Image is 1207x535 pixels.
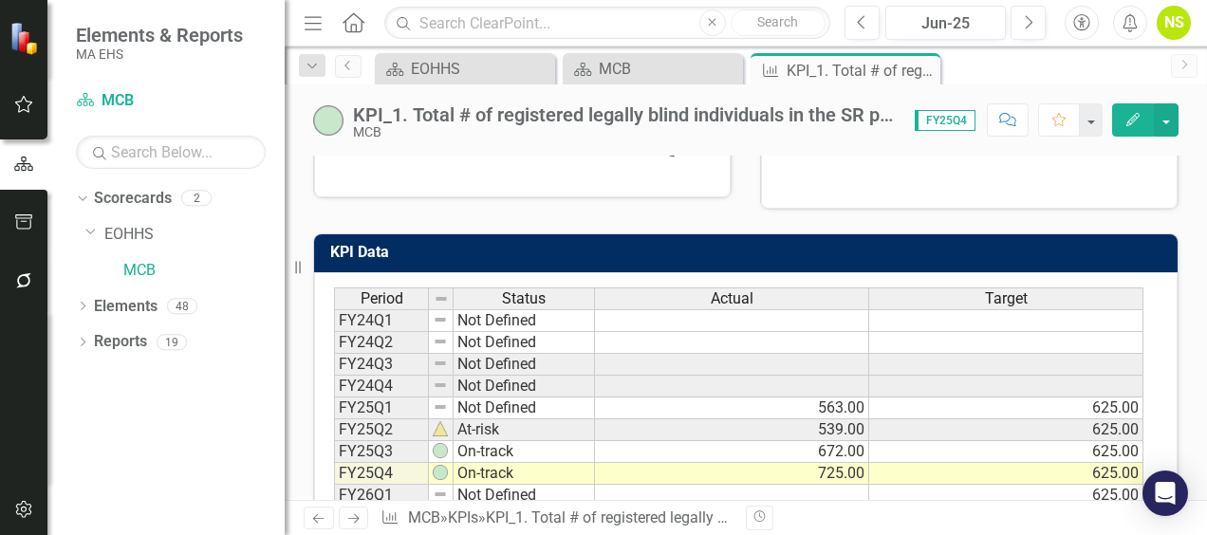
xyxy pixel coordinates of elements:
[433,356,448,371] img: 8DAGhfEEPCf229AAAAAElFTkSuQmCC
[433,378,448,393] img: 8DAGhfEEPCf229AAAAAElFTkSuQmCC
[353,104,896,125] div: KPI_1. Total # of registered legally blind individuals in the SR program served that become or re...
[380,57,550,81] a: EOHHS
[869,485,1143,507] td: 625.00
[94,188,172,210] a: Scorecards
[334,441,429,463] td: FY25Q3
[76,24,243,46] span: Elements & Reports
[869,397,1143,419] td: 625.00
[334,332,429,354] td: FY24Q2
[711,290,753,307] span: Actual
[381,507,732,529] div: » »
[885,6,1006,40] button: Jun-25
[454,397,595,419] td: Not Defined
[869,419,1143,441] td: 625.00
[454,376,595,397] td: Not Defined
[454,485,595,507] td: Not Defined
[76,46,243,62] small: MA EHS
[433,334,448,349] img: 8DAGhfEEPCf229AAAAAElFTkSuQmCC
[757,14,798,29] span: Search
[408,508,440,526] a: MCB
[167,298,197,314] div: 48
[567,57,738,81] a: MCB
[353,125,896,139] div: MCB
[599,57,738,81] div: MCB
[104,224,285,246] a: EOHHS
[157,334,187,350] div: 19
[1142,470,1188,516] div: Open Intercom Messenger
[985,290,1028,307] span: Target
[454,463,595,485] td: On-track
[76,90,266,112] a: MCB
[595,419,869,441] td: 539.00
[94,296,158,318] a: Elements
[181,191,212,207] div: 2
[330,244,1168,261] h3: KPI Data
[334,419,429,441] td: FY25Q2
[502,290,546,307] span: Status
[9,21,43,55] img: ClearPoint Strategy
[76,136,266,169] input: Search Below...
[595,463,869,485] td: 725.00
[787,59,936,83] div: KPI_1. Total # of registered legally blind individuals in the SR program served that become or re...
[731,9,826,36] button: Search
[454,419,595,441] td: At-risk
[869,441,1143,463] td: 625.00
[915,110,975,131] span: FY25Q4
[433,312,448,327] img: 8DAGhfEEPCf229AAAAAElFTkSuQmCC
[433,443,448,458] img: p8JqxPHXvMQAAAABJRU5ErkJggg==
[313,105,344,136] img: On-track
[384,7,830,40] input: Search ClearPoint...
[433,487,448,502] img: 8DAGhfEEPCf229AAAAAElFTkSuQmCC
[334,485,429,507] td: FY26Q1
[433,465,448,480] img: p8JqxPHXvMQAAAABJRU5ErkJggg==
[334,309,429,332] td: FY24Q1
[361,290,403,307] span: Period
[595,397,869,419] td: 563.00
[334,354,429,376] td: FY24Q3
[892,12,999,35] div: Jun-25
[334,376,429,397] td: FY24Q4
[454,354,595,376] td: Not Defined
[454,309,595,332] td: Not Defined
[94,331,147,353] a: Reports
[454,441,595,463] td: On-track
[434,291,449,306] img: 8DAGhfEEPCf229AAAAAElFTkSuQmCC
[869,463,1143,485] td: 625.00
[334,397,429,419] td: FY25Q1
[411,57,550,81] div: EOHHS
[123,260,285,282] a: MCB
[448,508,478,526] a: KPIs
[1157,6,1191,40] button: NS
[454,332,595,354] td: Not Defined
[334,463,429,485] td: FY25Q4
[433,421,448,436] img: scjav2o1lq9WVJSsPACPtRjTYziQaFwB539rLabf52GF502sg1daiu0V1E30NtgHyKoN3kFdZc1Bb6WusoWVfwHTiViwlOWyL...
[433,399,448,415] img: 8DAGhfEEPCf229AAAAAElFTkSuQmCC
[595,441,869,463] td: 672.00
